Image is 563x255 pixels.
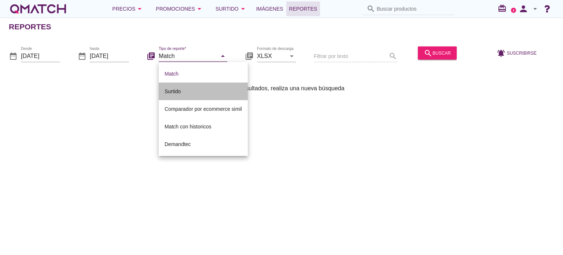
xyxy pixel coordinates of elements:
[424,48,451,57] div: buscar
[156,4,204,13] div: Promociones
[112,4,144,13] div: Precios
[287,51,296,60] i: arrow_drop_down
[286,1,320,16] a: Reportes
[165,69,242,78] div: Match
[239,4,247,13] i: arrow_drop_down
[147,51,155,60] i: library_books
[377,3,450,15] input: Buscar productos
[367,4,375,13] i: search
[513,8,515,12] text: 2
[511,8,516,13] a: 2
[90,50,129,62] input: hasta
[165,87,242,96] div: Surtido
[195,4,204,13] i: arrow_drop_down
[289,4,317,13] span: Reportes
[498,4,509,13] i: redeem
[165,122,242,131] div: Match con historicos
[418,46,457,59] button: buscar
[507,50,537,56] span: Suscribirse
[21,50,60,62] input: Desde
[9,51,18,60] i: date_range
[245,51,254,60] i: library_books
[9,1,67,16] a: white-qmatch-logo
[257,50,286,62] input: Formato de descarga
[165,105,242,113] div: Comparador por ecommerce simil
[491,46,542,59] button: Suscribirse
[497,48,507,57] i: notifications_active
[216,4,247,13] div: Surtido
[230,84,344,93] span: Sin resultados, realiza una nueva búsqueda
[210,1,253,16] button: Surtido
[256,4,283,13] span: Imágenes
[106,1,150,16] button: Precios
[78,51,87,60] i: date_range
[253,1,286,16] a: Imágenes
[135,4,144,13] i: arrow_drop_down
[9,21,51,33] h2: Reportes
[516,4,531,14] i: person
[165,140,242,149] div: Demandtec
[218,51,227,60] i: arrow_drop_down
[150,1,210,16] button: Promociones
[531,4,540,13] i: arrow_drop_down
[159,50,217,62] input: Tipo de reporte*
[424,48,433,57] i: search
